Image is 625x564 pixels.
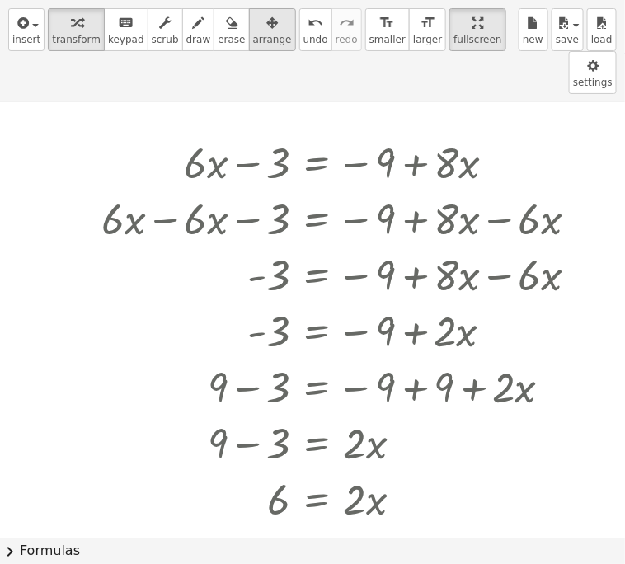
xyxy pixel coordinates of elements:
[339,13,355,33] i: redo
[52,34,101,45] span: transform
[336,34,358,45] span: redo
[573,77,613,88] span: settings
[182,8,215,51] button: draw
[556,34,579,45] span: save
[218,34,245,45] span: erase
[148,8,183,51] button: scrub
[186,34,211,45] span: draw
[118,13,134,33] i: keyboard
[552,8,584,51] button: save
[299,8,332,51] button: undoundo
[369,34,406,45] span: smaller
[365,8,410,51] button: format_sizesmaller
[12,34,40,45] span: insert
[108,34,144,45] span: keypad
[253,34,292,45] span: arrange
[453,34,501,45] span: fullscreen
[331,8,362,51] button: redoredo
[591,34,613,45] span: load
[449,8,505,51] button: fullscreen
[413,34,442,45] span: larger
[308,13,323,33] i: undo
[8,8,45,51] button: insert
[249,8,296,51] button: arrange
[409,8,446,51] button: format_sizelarger
[587,8,617,51] button: load
[152,34,179,45] span: scrub
[420,13,435,33] i: format_size
[303,34,328,45] span: undo
[569,51,617,94] button: settings
[48,8,105,51] button: transform
[214,8,249,51] button: erase
[519,8,548,51] button: new
[379,13,395,33] i: format_size
[523,34,543,45] span: new
[104,8,148,51] button: keyboardkeypad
